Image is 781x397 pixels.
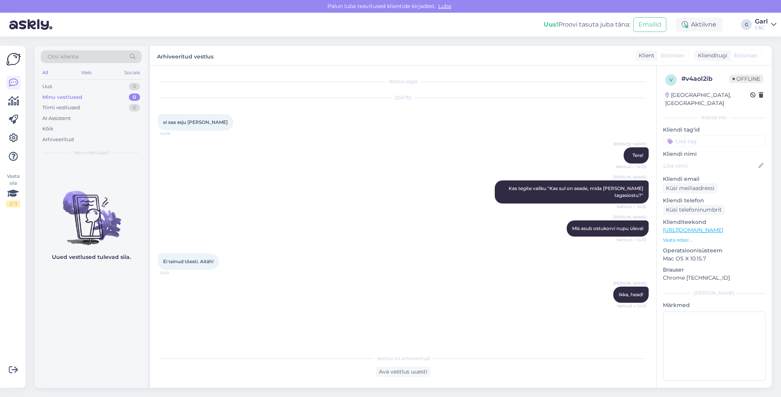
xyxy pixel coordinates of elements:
span: ei saa asju [PERSON_NAME] [163,119,228,125]
p: Uued vestlused tulevad siia. [52,253,131,261]
p: Brauser [663,266,766,274]
div: 2 / 3 [6,200,20,207]
div: Arhiveeritud [42,136,74,143]
span: Nähtud ✓ 14:10 [617,237,646,243]
div: 0 [129,83,140,90]
a: [URL][DOMAIN_NAME] [663,227,723,234]
p: Mac OS X 10.15.7 [663,255,766,263]
div: Kliendi info [663,114,766,121]
span: Offline [729,75,763,83]
span: Estonian [734,52,758,60]
label: Arhiveeritud vestlus [157,50,214,61]
div: Klienditugi [695,52,728,60]
div: Tiimi vestlused [42,104,80,112]
div: Aktiivne [676,18,723,32]
div: Uus [42,83,52,90]
span: Tere! [632,152,643,158]
div: Vestlus algas [158,78,649,85]
span: [PERSON_NAME] [613,214,646,220]
div: C&C [755,25,768,31]
span: Luba [436,3,454,10]
div: [PERSON_NAME] [663,290,766,297]
span: Estonian [661,52,684,60]
div: [DATE] [158,94,649,101]
span: Nähtud ✓ 14:10 [617,204,646,210]
img: Askly Logo [6,52,21,67]
div: Web [80,68,93,78]
span: Otsi kliente [48,53,78,61]
div: Ava vestlus uuesti [376,367,431,377]
div: Küsi meiliaadressi [663,183,718,193]
p: Märkmed [663,301,766,309]
div: G [741,19,752,30]
div: 0 [129,104,140,112]
div: Vaata siia [6,173,20,207]
p: Klienditeekond [663,218,766,226]
span: v [669,77,673,83]
div: Klient [636,52,654,60]
span: Mis asub ostukorvi nupu üleval [572,225,643,231]
p: Kliendi tag'id [663,126,766,134]
div: [GEOGRAPHIC_DATA], [GEOGRAPHIC_DATA] [665,91,750,107]
span: Minu vestlused [74,149,108,156]
span: Nähtud ✓ 14:09 [616,164,646,170]
input: Lisa tag [663,135,766,147]
b: Uus! [544,21,558,28]
p: Kliendi email [663,175,766,183]
span: Vestlus on arhiveeritud [377,355,430,362]
div: Garl [755,18,768,25]
input: Lisa nimi [663,162,757,170]
div: Küsi telefoninumbrit [663,205,725,215]
p: Operatsioonisüsteem [663,247,766,255]
p: Kliendi nimi [663,150,766,158]
p: Chrome [TECHNICAL_ID] [663,274,766,282]
p: Vaata edasi ... [663,237,766,244]
div: Kõik [42,125,53,133]
div: 0 [129,93,140,101]
span: [PERSON_NAME] [613,141,646,147]
div: # v4aol2ib [681,74,729,83]
a: GarlC&C [755,18,776,31]
p: Kliendi telefon [663,197,766,205]
div: Socials [123,68,142,78]
button: Emailid [633,17,666,32]
span: Kas tegite valiku "Kas sul on seade, mida [PERSON_NAME] tagasiostu?" [509,185,644,198]
span: [PERSON_NAME] [613,174,646,180]
div: Proovi tasuta juba täna: [544,20,630,29]
span: Nähtud ✓ 14:13 [617,303,646,309]
span: 14:08 [160,131,189,137]
span: Ikka, head! [619,292,643,297]
img: No chats [35,177,148,246]
span: 14:10 [160,270,189,276]
span: [PERSON_NAME] [613,280,646,286]
div: AI Assistent [42,115,71,122]
div: Minu vestlused [42,93,82,101]
div: All [41,68,50,78]
span: Ei teinud tõesti. Aitäh! [163,259,214,264]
